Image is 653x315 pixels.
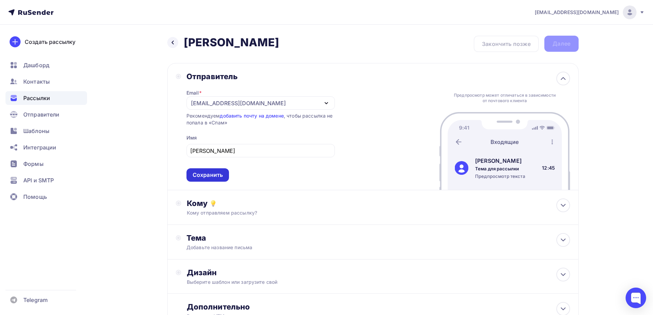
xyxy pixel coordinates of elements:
span: Telegram [23,296,48,304]
div: Выберите шаблон или загрузите свой [187,279,532,286]
span: API и SMTP [23,176,54,184]
span: Контакты [23,77,50,86]
h2: [PERSON_NAME] [184,36,279,49]
button: [EMAIL_ADDRESS][DOMAIN_NAME] [186,96,335,110]
div: Тема [186,233,322,243]
div: Кому [187,198,570,208]
div: Email [186,89,202,96]
div: Добавьте название письма [186,244,309,251]
div: Предпросмотр может отличаться в зависимости от почтового клиента [452,93,558,104]
a: Отправители [5,108,87,121]
div: Дизайн [187,268,570,277]
div: 12:45 [542,165,555,171]
span: Рассылки [23,94,50,102]
span: [EMAIL_ADDRESS][DOMAIN_NAME] [535,9,619,16]
div: Предпросмотр текста [475,173,525,179]
div: [PERSON_NAME] [475,157,525,165]
a: Рассылки [5,91,87,105]
div: Отправитель [186,72,335,81]
a: Формы [5,157,87,171]
a: добавить почту на домене [220,113,283,119]
span: Формы [23,160,44,168]
span: Интеграции [23,143,56,152]
div: Создать рассылку [25,38,75,46]
a: Шаблоны [5,124,87,138]
span: Шаблоны [23,127,49,135]
div: Имя [186,134,197,141]
a: [EMAIL_ADDRESS][DOMAIN_NAME] [535,5,645,19]
div: Дополнительно [187,302,570,312]
span: Помощь [23,193,47,201]
div: Сохранить [193,171,223,179]
span: Отправители [23,110,60,119]
div: Кому отправляем рассылку? [187,209,532,216]
span: Дашборд [23,61,49,69]
div: Рекомендуем , чтобы рассылка не попала в «Спам» [186,112,335,126]
div: Тема для рассылки [475,166,525,172]
a: Контакты [5,75,87,88]
div: [EMAIL_ADDRESS][DOMAIN_NAME] [191,99,286,107]
a: Дашборд [5,58,87,72]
